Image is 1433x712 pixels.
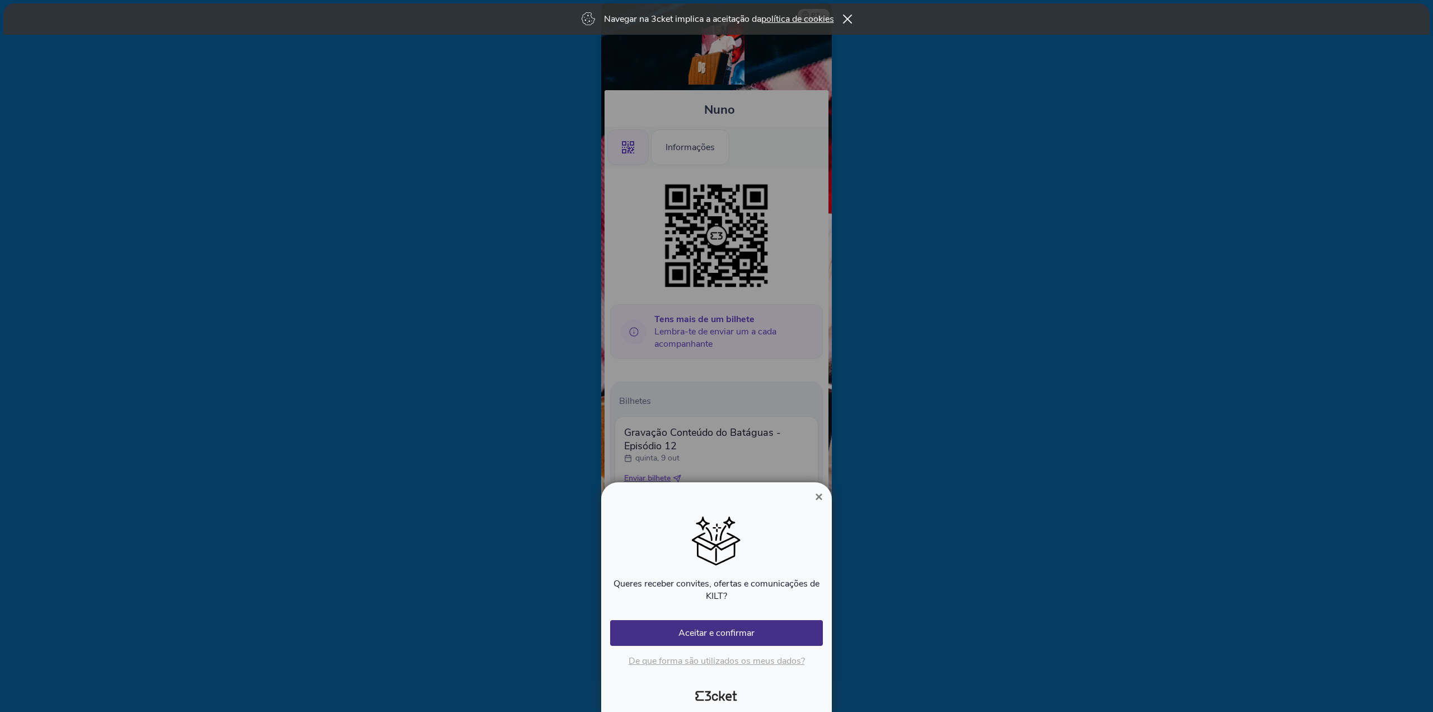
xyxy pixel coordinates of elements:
p: Queres receber convites, ofertas e comunicações de KILT? [610,578,823,602]
span: × [815,489,823,504]
a: política de cookies [761,13,834,25]
button: Aceitar e confirmar [610,620,823,646]
p: Navegar na 3cket implica a aceitação da [604,13,834,25]
p: De que forma são utilizados os meus dados? [610,655,823,667]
